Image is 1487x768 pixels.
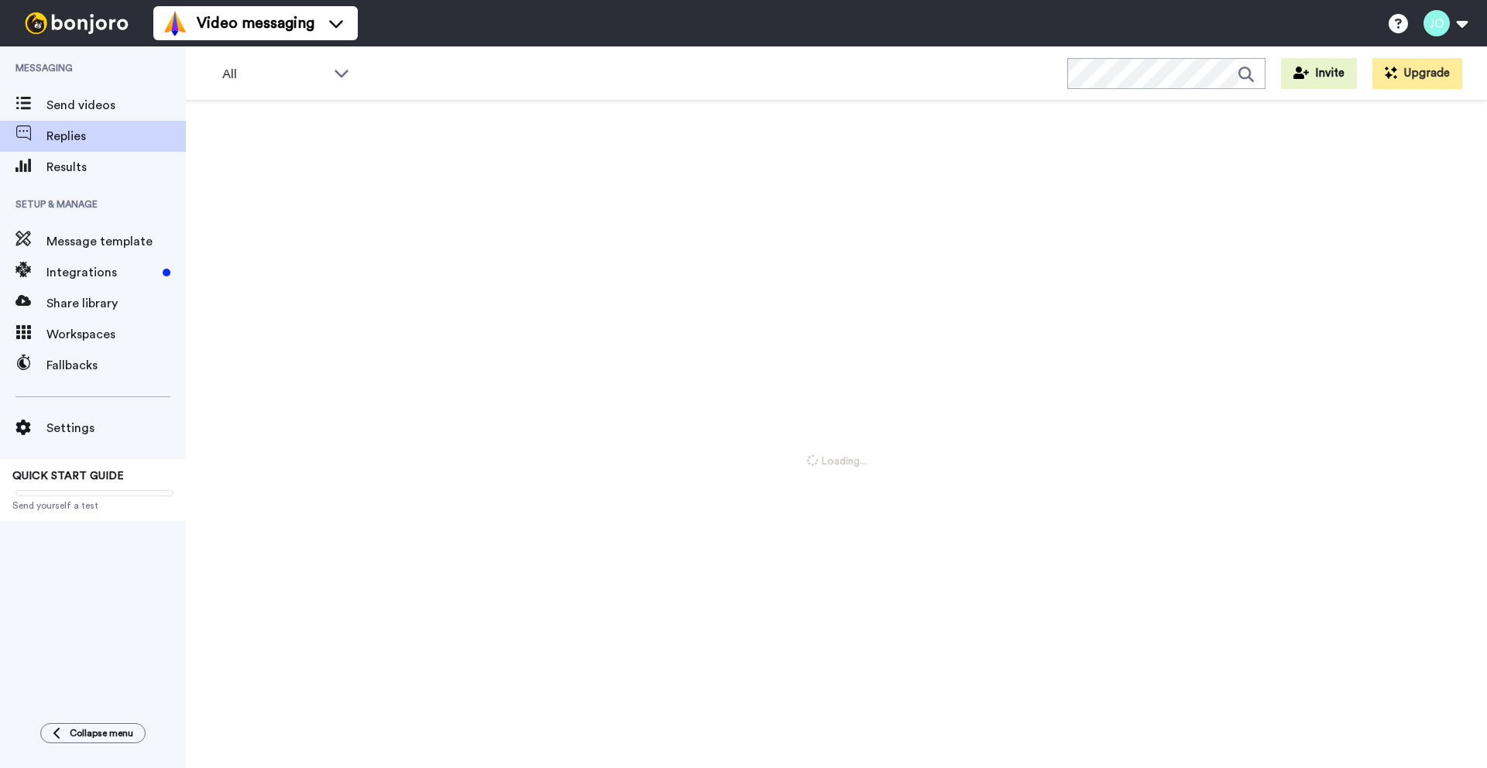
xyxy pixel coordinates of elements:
[46,294,186,313] span: Share library
[46,356,186,375] span: Fallbacks
[222,65,326,84] span: All
[1281,58,1357,89] button: Invite
[12,499,173,512] span: Send yourself a test
[807,454,867,469] span: Loading...
[46,232,186,251] span: Message template
[19,12,135,34] img: bj-logo-header-white.svg
[46,127,186,146] span: Replies
[46,96,186,115] span: Send videos
[40,723,146,743] button: Collapse menu
[197,12,314,34] span: Video messaging
[163,11,187,36] img: vm-color.svg
[46,419,186,437] span: Settings
[70,727,133,739] span: Collapse menu
[46,325,186,344] span: Workspaces
[12,471,124,482] span: QUICK START GUIDE
[46,263,156,282] span: Integrations
[1372,58,1462,89] button: Upgrade
[46,158,186,177] span: Results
